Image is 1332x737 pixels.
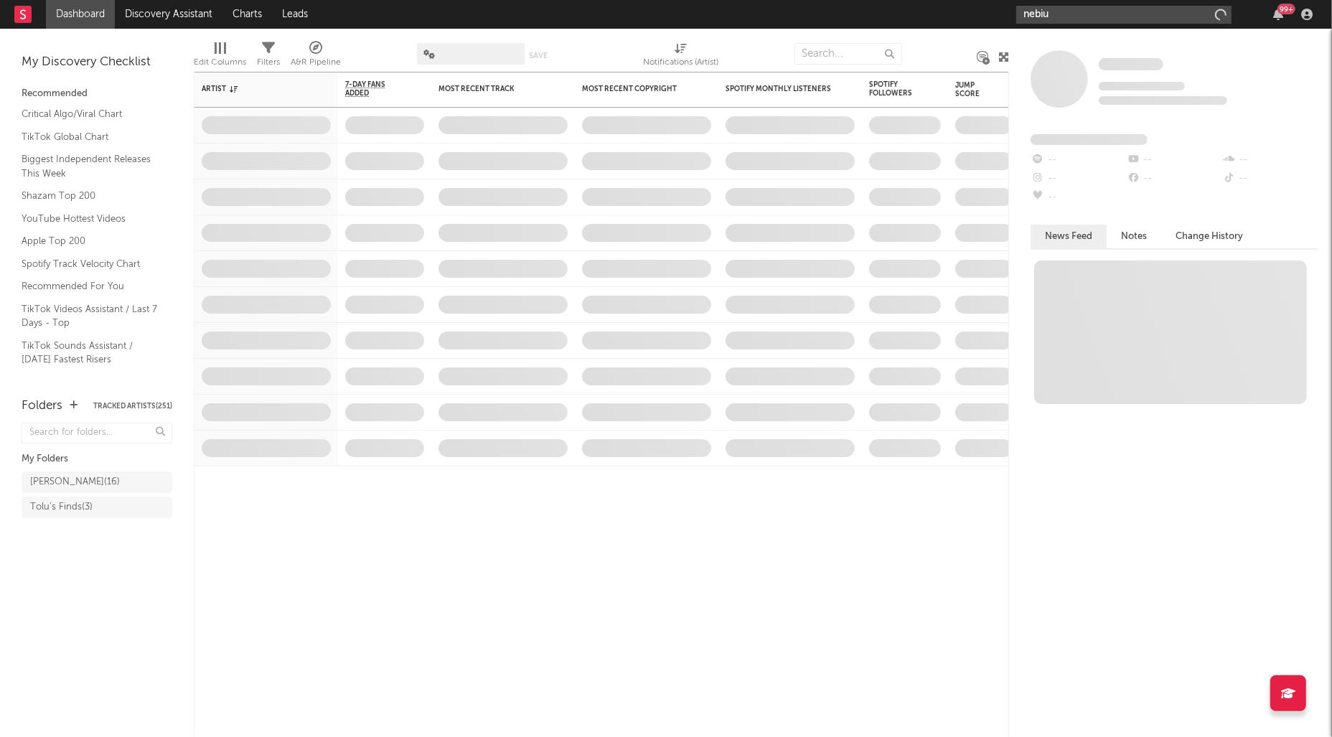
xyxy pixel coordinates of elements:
a: TikTok Sounds Assistant / [DATE] Fastest Risers [22,338,158,367]
div: Artist [202,85,309,93]
a: [PERSON_NAME](16) [22,471,172,493]
button: News Feed [1031,225,1107,248]
div: Filters [257,54,280,71]
a: TikTok Global Chart [22,129,158,145]
button: Tracked Artists(251) [93,403,172,410]
div: Edit Columns [194,54,246,71]
input: Search... [794,43,902,65]
div: -- [1126,169,1221,188]
div: Notifications (Artist) [643,54,718,71]
a: Recommended For You [22,278,158,294]
div: Most Recent Copyright [582,85,690,93]
div: -- [1222,169,1318,188]
div: Spotify Followers [869,80,919,98]
a: Apple Top 200 [22,233,158,249]
span: 0 fans last week [1099,96,1227,105]
a: Tolu's Finds(3) [22,497,172,518]
button: Notes [1107,225,1161,248]
div: Spotify Monthly Listeners [726,85,833,93]
div: 99 + [1277,4,1295,14]
a: Spotify Track Velocity Chart [22,256,158,272]
button: Save [530,52,548,60]
div: [PERSON_NAME] ( 16 ) [30,474,120,491]
div: -- [1031,188,1126,207]
div: Notifications (Artist) [643,36,718,78]
a: Some Artist [1099,57,1163,72]
div: Most Recent Track [438,85,546,93]
div: Jump Score [955,81,991,98]
div: Tolu's Finds ( 3 ) [30,499,93,516]
div: My Discovery Checklist [22,54,172,71]
div: -- [1031,169,1126,188]
a: TikTok Videos Assistant / Last 7 Days - Top [22,301,158,331]
div: Edit Columns [194,36,246,78]
div: Folders [22,398,62,415]
div: A&R Pipeline [291,54,341,71]
a: Shazam Top 200 [22,188,158,204]
div: Filters [257,36,280,78]
span: Tracking Since: [DATE] [1099,82,1185,90]
button: 99+ [1273,9,1283,20]
div: Recommended [22,85,172,103]
div: -- [1222,151,1318,169]
div: -- [1126,151,1221,169]
input: Search for artists [1016,6,1232,24]
button: Change History [1161,225,1257,248]
a: YouTube Hottest Videos [22,211,158,227]
input: Search for folders... [22,423,172,443]
a: Biggest Independent Releases This Week [22,151,158,181]
div: My Folders [22,451,172,468]
span: Some Artist [1099,58,1163,70]
div: -- [1031,151,1126,169]
span: 7-Day Fans Added [345,80,403,98]
span: Fans Added by Platform [1031,134,1148,145]
div: A&R Pipeline [291,36,341,78]
a: Critical Algo/Viral Chart [22,106,158,122]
